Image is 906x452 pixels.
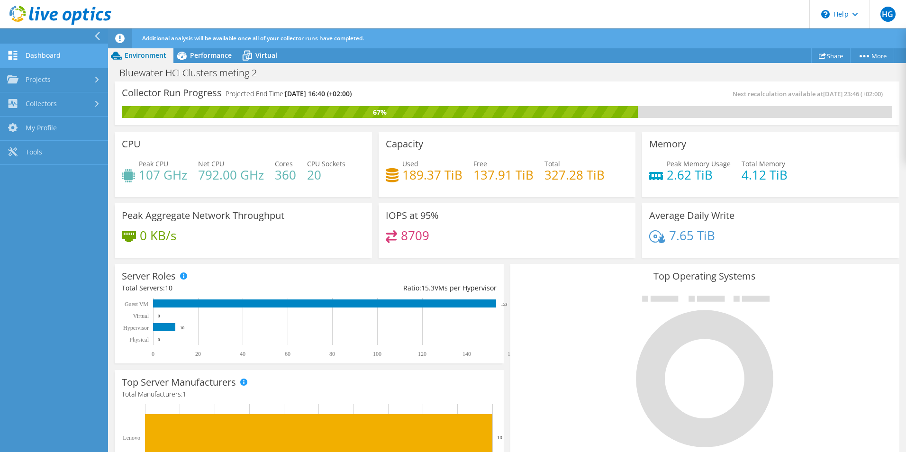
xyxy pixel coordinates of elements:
h4: 360 [275,170,296,180]
text: 153 [501,302,507,307]
span: Free [473,159,487,168]
a: More [850,48,894,63]
div: 67% [122,107,638,118]
span: 1 [182,389,186,398]
h4: 792.00 GHz [198,170,264,180]
text: 0 [152,351,154,357]
h3: Peak Aggregate Network Throughput [122,210,284,221]
h4: 327.28 TiB [544,170,605,180]
span: Virtual [255,51,277,60]
h3: Average Daily Write [649,210,734,221]
text: 40 [240,351,245,357]
text: 10 [180,325,185,330]
a: Share [811,48,851,63]
span: Cores [275,159,293,168]
span: 10 [165,283,172,292]
span: Performance [190,51,232,60]
h1: Bluewater HCI Clusters meting 2 [115,68,272,78]
text: 80 [329,351,335,357]
span: Total [544,159,560,168]
span: CPU Sockets [307,159,345,168]
h4: 0 KB/s [140,230,176,241]
text: 140 [462,351,471,357]
text: 0 [158,314,160,318]
h4: 7.65 TiB [669,230,715,241]
text: Virtual [133,313,149,319]
h4: 137.91 TiB [473,170,534,180]
h3: CPU [122,139,141,149]
span: Peak CPU [139,159,168,168]
div: Total Servers: [122,283,309,293]
text: Hypervisor [123,325,149,331]
span: Environment [125,51,166,60]
h3: Server Roles [122,271,176,281]
text: Physical [129,336,149,343]
span: [DATE] 16:40 (+02:00) [285,89,352,98]
svg: \n [821,10,830,18]
text: 100 [373,351,381,357]
h3: Top Server Manufacturers [122,377,236,388]
h3: Memory [649,139,686,149]
h3: Capacity [386,139,423,149]
span: [DATE] 23:46 (+02:00) [823,90,883,98]
text: 120 [418,351,426,357]
text: 10 [497,434,503,440]
text: Guest VM [125,301,148,307]
h4: Projected End Time: [226,89,352,99]
h3: Top Operating Systems [517,271,892,281]
span: Used [402,159,418,168]
text: 20 [195,351,201,357]
span: Net CPU [198,159,224,168]
h4: 189.37 TiB [402,170,462,180]
text: 0 [158,337,160,342]
div: Ratio: VMs per Hypervisor [309,283,496,293]
h4: 107 GHz [139,170,187,180]
h4: 2.62 TiB [667,170,731,180]
h4: Total Manufacturers: [122,389,497,399]
h4: 4.12 TiB [742,170,788,180]
h4: 20 [307,170,345,180]
span: Next recalculation available at [733,90,888,98]
span: HG [880,7,896,22]
span: Additional analysis will be available once all of your collector runs have completed. [142,34,364,42]
text: 60 [285,351,290,357]
h4: 8709 [401,230,429,241]
h3: IOPS at 95% [386,210,439,221]
span: Peak Memory Usage [667,159,731,168]
span: 15.3 [421,283,435,292]
text: Lenovo [123,434,140,441]
span: Total Memory [742,159,785,168]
